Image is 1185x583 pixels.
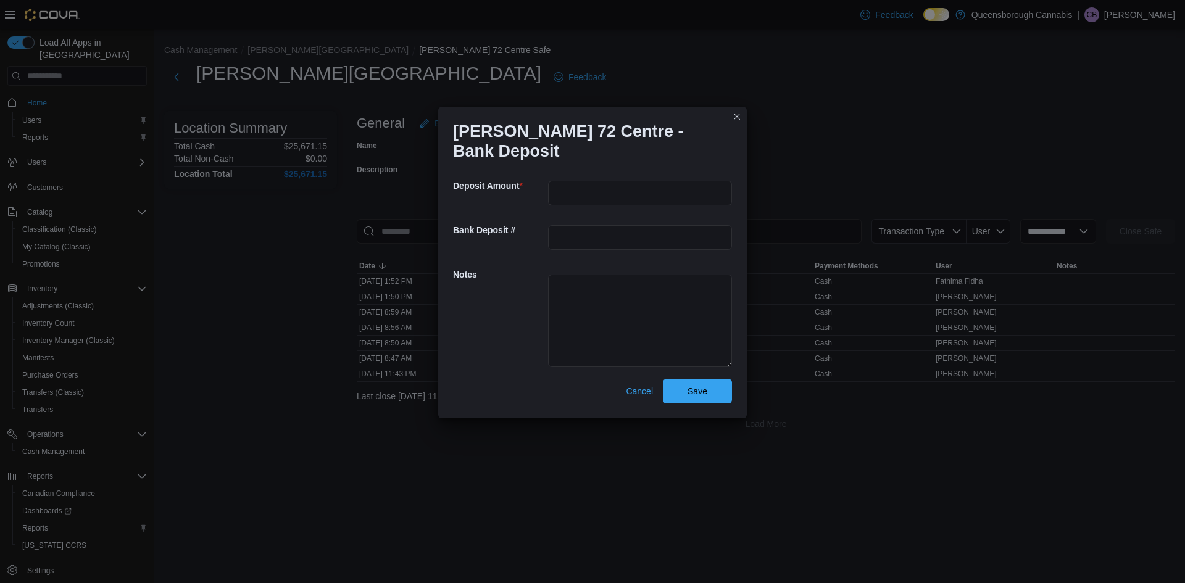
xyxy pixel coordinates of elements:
[453,173,546,198] h5: Deposit Amount
[453,122,722,161] h1: [PERSON_NAME] 72 Centre - Bank Deposit
[453,218,546,242] h5: Bank Deposit #
[453,262,546,287] h5: Notes
[626,385,653,397] span: Cancel
[621,379,658,403] button: Cancel
[663,379,732,403] button: Save
[688,385,707,397] span: Save
[730,109,744,124] button: Closes this modal window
